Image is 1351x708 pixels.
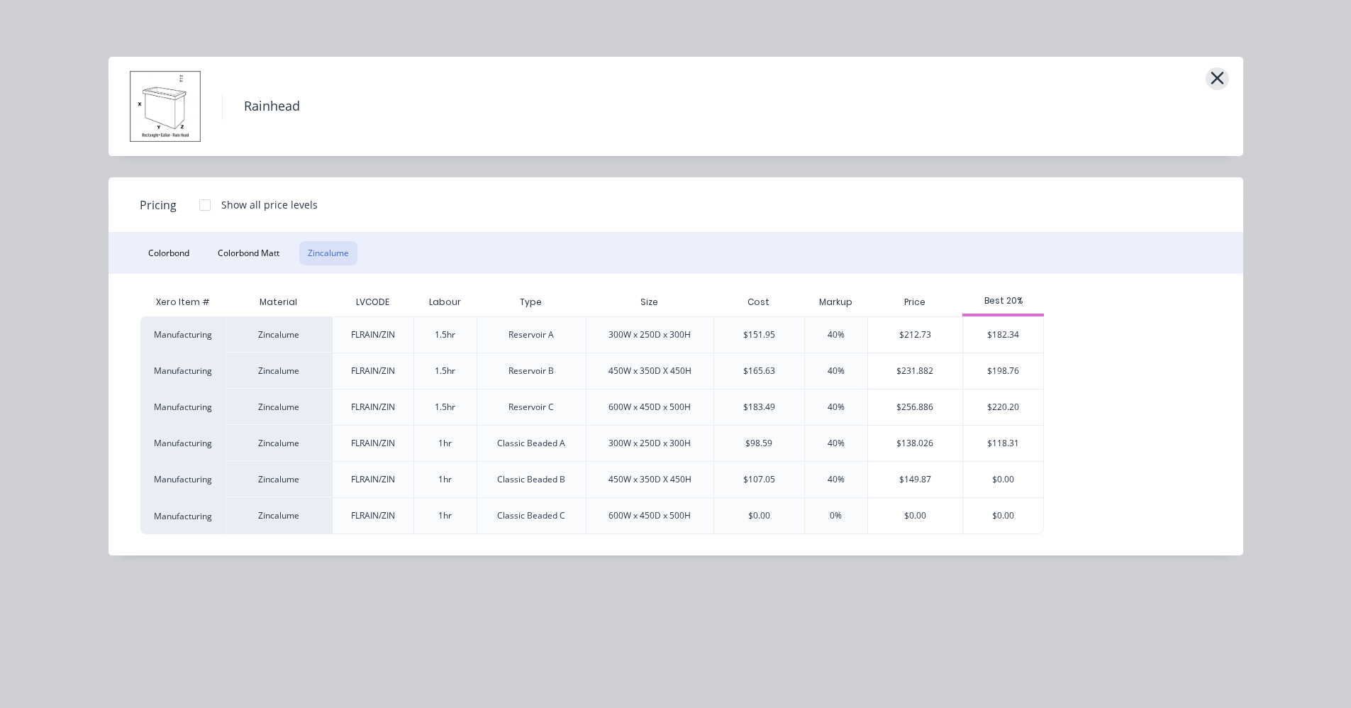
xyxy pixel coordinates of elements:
img: Rainhead [130,71,201,142]
div: 40% [828,437,845,450]
div: FLRAIN/ZIN [351,509,395,522]
div: $220.20 [963,389,1043,425]
div: Show all price levels [221,197,318,212]
div: Manufacturing [140,425,226,461]
div: Markup [804,288,867,316]
div: $138.026 [868,426,963,461]
span: Pricing [140,197,177,214]
div: $182.34 [963,317,1043,353]
div: Xero Item # [140,288,226,316]
div: 1hr [438,473,452,486]
div: Price [867,288,963,316]
div: $0.00 [748,509,770,522]
div: Size [629,284,669,320]
div: Classic Beaded B [497,473,565,486]
div: Zincalume [226,425,332,461]
div: Reservoir B [508,365,554,377]
div: 450W x 350D X 450H [608,365,691,377]
div: Type [508,284,553,320]
div: Best 20% [962,294,1044,307]
div: 300W x 250D x 300H [608,328,691,341]
div: $183.49 [743,401,775,414]
div: 40% [828,365,845,377]
div: 300W x 250D x 300H [608,437,691,450]
div: FLRAIN/ZIN [351,401,395,414]
div: Reservoir A [508,328,554,341]
div: Material [226,288,332,316]
div: LVCODE [345,284,401,320]
div: 1hr [438,437,452,450]
div: $0.00 [963,498,1043,533]
div: 40% [828,328,845,341]
div: Zincalume [226,316,332,353]
div: $118.31 [963,426,1043,461]
div: Manufacturing [140,353,226,389]
div: $0.00 [868,498,963,533]
div: FLRAIN/ZIN [351,365,395,377]
div: FLRAIN/ZIN [351,437,395,450]
div: $165.63 [743,365,775,377]
div: Manufacturing [140,316,226,353]
div: Zincalume [226,461,332,497]
div: 450W x 350D X 450H [608,473,691,486]
div: 40% [828,401,845,414]
div: $0.00 [963,462,1043,497]
div: Classic Beaded A [497,437,565,450]
h4: Rainhead [222,93,321,120]
div: Reservoir C [508,401,554,414]
div: $107.05 [743,473,775,486]
div: FLRAIN/ZIN [351,328,395,341]
button: Colorbond Matt [209,241,288,265]
div: Manufacturing [140,461,226,497]
div: Cost [713,288,804,316]
div: $256.886 [868,389,963,425]
div: Manufacturing [140,497,226,534]
div: $151.95 [743,328,775,341]
div: 600W x 450D x 500H [608,509,691,522]
div: Classic Beaded C [497,509,565,522]
div: 1.5hr [435,328,455,341]
div: 0% [830,509,842,522]
div: $198.76 [963,353,1043,389]
button: Colorbond [140,241,198,265]
div: Manufacturing [140,389,226,425]
div: Zincalume [226,353,332,389]
div: Labour [418,284,472,320]
div: 1.5hr [435,365,455,377]
div: $231.882 [868,353,963,389]
div: 600W x 450D x 500H [608,401,691,414]
div: 1hr [438,509,452,522]
div: $149.87 [868,462,963,497]
div: Zincalume [226,389,332,425]
div: Zincalume [226,497,332,534]
div: FLRAIN/ZIN [351,473,395,486]
button: Zincalume [299,241,357,265]
div: 1.5hr [435,401,455,414]
div: 40% [828,473,845,486]
div: $212.73 [868,317,963,353]
div: $98.59 [745,437,772,450]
